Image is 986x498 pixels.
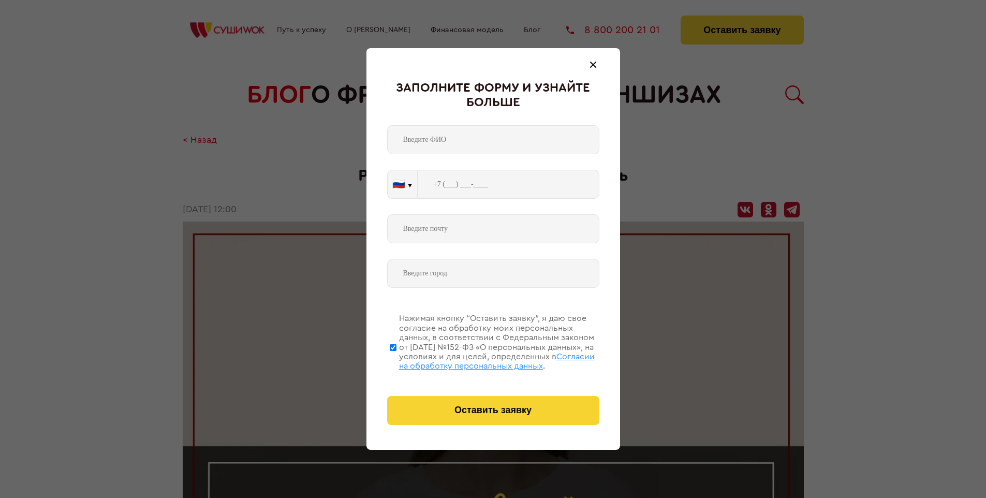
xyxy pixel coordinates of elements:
[387,396,599,425] button: Оставить заявку
[388,170,417,198] button: 🇷🇺
[399,353,595,370] span: Согласии на обработку персональных данных
[399,314,599,371] div: Нажимая кнопку “Оставить заявку”, я даю свое согласие на обработку моих персональных данных, в со...
[418,170,599,199] input: +7 (___) ___-____
[387,259,599,288] input: Введите город
[387,81,599,110] div: Заполните форму и узнайте больше
[387,125,599,154] input: Введите ФИО
[387,214,599,243] input: Введите почту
